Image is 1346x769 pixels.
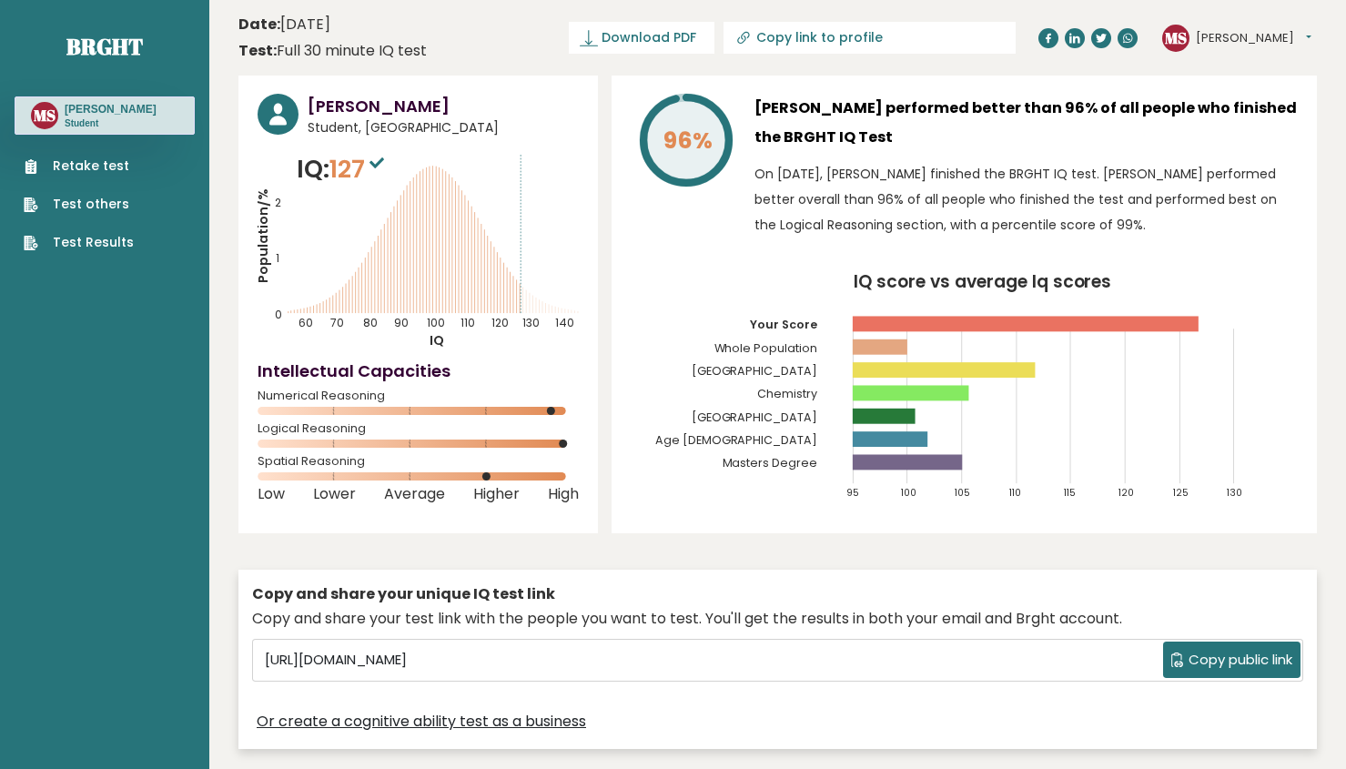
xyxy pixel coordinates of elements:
tspan: Chemistry [758,386,818,401]
tspan: IQ score vs average Iq scores [854,269,1112,294]
tspan: 96% [663,125,713,157]
tspan: 115 [1065,486,1077,500]
tspan: Whole Population [714,340,818,356]
span: Spatial Reasoning [258,458,579,465]
span: Higher [473,491,520,498]
tspan: 70 [330,315,344,330]
text: MS [34,105,56,126]
span: Copy public link [1189,650,1292,671]
tspan: 130 [522,315,540,330]
tspan: 130 [1229,486,1244,500]
a: Or create a cognitive ability test as a business [257,711,586,733]
span: High [548,491,579,498]
tspan: 60 [299,315,313,330]
span: Logical Reasoning [258,425,579,432]
b: Test: [238,40,277,61]
tspan: 2 [275,195,281,210]
tspan: [GEOGRAPHIC_DATA] [692,410,818,425]
tspan: 120 [491,315,509,330]
span: Student, [GEOGRAPHIC_DATA] [308,118,579,137]
a: Test others [24,195,134,214]
b: Date: [238,14,280,35]
span: Numerical Reasoning [258,392,579,400]
p: Student [65,117,157,130]
tspan: 110 [460,315,475,330]
tspan: 110 [1010,486,1022,500]
time: [DATE] [238,14,330,35]
span: Low [258,491,285,498]
h3: [PERSON_NAME] [308,94,579,118]
span: 127 [329,152,389,186]
tspan: Age [DEMOGRAPHIC_DATA] [655,432,818,448]
tspan: Your Score [751,317,818,332]
tspan: 140 [555,315,574,330]
p: IQ: [297,151,389,187]
tspan: 125 [1174,486,1189,500]
div: Copy and share your test link with the people you want to test. You'll get the results in both yo... [252,608,1303,630]
a: Retake test [24,157,134,176]
tspan: [GEOGRAPHIC_DATA] [692,363,818,379]
tspan: 95 [846,486,859,500]
text: MS [1165,26,1187,47]
a: Brght [66,32,143,61]
span: Lower [313,491,356,498]
tspan: 90 [394,315,409,330]
div: Copy and share your unique IQ test link [252,583,1303,605]
tspan: 105 [956,486,971,500]
tspan: 100 [901,486,916,500]
tspan: 100 [427,315,445,330]
button: [PERSON_NAME] [1196,29,1311,47]
a: Test Results [24,233,134,252]
p: On [DATE], [PERSON_NAME] finished the BRGHT IQ test. [PERSON_NAME] performed better overall than ... [754,161,1298,238]
tspan: Population/% [254,187,272,282]
button: Copy public link [1163,642,1300,678]
h3: [PERSON_NAME] [65,102,157,116]
a: Download PDF [569,22,714,54]
tspan: 0 [275,307,282,322]
tspan: 1 [276,250,279,266]
tspan: Masters Degree [723,456,818,471]
tspan: 120 [1119,486,1135,500]
h3: [PERSON_NAME] performed better than 96% of all people who finished the BRGHT IQ Test [754,94,1298,152]
h4: Intellectual Capacities [258,359,579,383]
tspan: IQ [430,331,444,349]
span: Average [384,491,445,498]
span: Download PDF [602,28,696,47]
div: Full 30 minute IQ test [238,40,427,62]
tspan: 80 [363,315,378,330]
